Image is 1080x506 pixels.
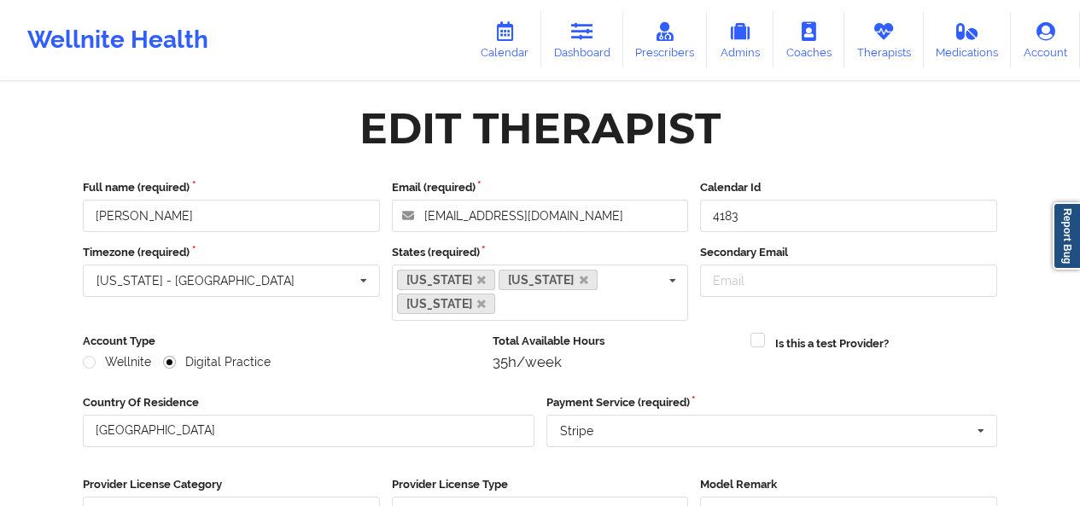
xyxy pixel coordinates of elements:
label: Email (required) [392,179,689,196]
a: Coaches [774,12,844,68]
input: Full name [83,200,380,232]
label: Model Remark [700,476,997,493]
label: Provider License Category [83,476,380,493]
div: Edit Therapist [359,102,721,155]
label: Timezone (required) [83,244,380,261]
a: Prescribers [623,12,708,68]
div: 35h/week [493,353,739,370]
label: Full name (required) [83,179,380,196]
a: [US_STATE] [397,270,496,290]
a: [US_STATE] [499,270,598,290]
a: Admins [707,12,774,68]
label: Provider License Type [392,476,689,493]
a: Medications [924,12,1012,68]
a: Report Bug [1053,202,1080,270]
a: Dashboard [541,12,623,68]
label: Payment Service (required) [546,394,998,411]
a: Account [1011,12,1080,68]
label: Secondary Email [700,244,997,261]
label: Calendar Id [700,179,997,196]
a: Calendar [468,12,541,68]
label: Total Available Hours [493,333,739,350]
a: Therapists [844,12,924,68]
div: Stripe [560,425,593,437]
div: [US_STATE] - [GEOGRAPHIC_DATA] [96,275,295,287]
label: Country Of Residence [83,394,534,411]
label: Is this a test Provider? [775,335,889,352]
input: Email [700,265,997,297]
a: [US_STATE] [397,294,496,314]
label: Wellnite [83,355,151,369]
label: Account Type [83,333,481,350]
input: Email address [392,200,689,232]
input: Calendar Id [700,200,997,232]
label: Digital Practice [163,355,271,369]
label: States (required) [392,244,689,261]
